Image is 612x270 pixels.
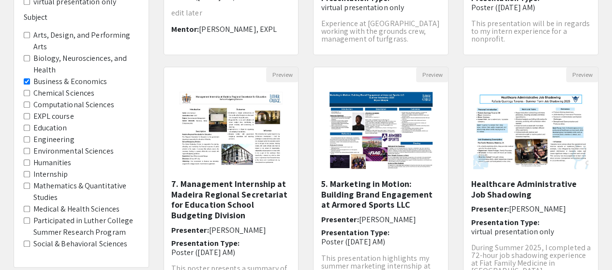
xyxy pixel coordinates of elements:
span: Presentation Type: [471,217,539,227]
p: Poster ([DATE] AM) [171,248,291,257]
button: Preview [416,67,448,82]
label: Participated in Luther College Summer Research Program [33,215,139,238]
label: Business & Economics [33,76,107,87]
span: [PERSON_NAME] [508,204,566,214]
label: EXPL course [33,111,74,122]
p: virtual presentation only [321,3,441,12]
h6: Presenter: [471,204,591,213]
p: Experience at [GEOGRAPHIC_DATA] working with the grounds crew, management of turfgrass. [321,20,441,43]
h6: Presenter: [171,226,291,235]
label: Mathematics & Quantitative Studies [33,180,139,203]
span: [PERSON_NAME], EXPL [199,24,277,34]
h5: 7. Management Internship at Madeira Regional Secretariat for Education School Budgeting Division [171,179,291,220]
h6: Presenter: [321,215,441,224]
span: [PERSON_NAME] [358,214,416,225]
p: virtual presentation only [471,227,591,236]
img: <p>5. Marketing in Motion: Building Brand Engagement at Armored Sports LLC</p> [320,82,442,179]
h5: 5. Marketing in Motion: Building Brand Engagement at Armored Sports LLC [321,179,441,210]
button: Preview [566,67,598,82]
p: This presentation will be in regards to my intern experience for a nonprofit. [471,20,591,43]
h5: Healthcare Administrative Job Shadowing [471,179,591,199]
p: Poster ([DATE] AM) [321,237,441,246]
img: <p><strong>Healthcare Administrative Job Shadowing</strong></p> [463,83,598,179]
span: Presentation Type: [321,227,389,238]
p: edit later [171,9,291,17]
label: Internship [33,169,68,180]
span: Presentation Type: [171,238,240,248]
label: Medical & Health Sciences [33,203,120,215]
button: Preview [266,67,298,82]
p: Poster ([DATE] AM) [471,3,591,12]
h6: Subject [24,13,139,22]
label: Arts, Design, and Performing Arts [33,29,139,53]
img: <p>7. Management Internship at Madeira Regional Secretariat for Education School Budgeting Divisi... [170,82,292,179]
span: Mentor: [171,24,199,34]
span: [PERSON_NAME] [209,225,266,235]
iframe: Chat [7,227,41,263]
label: Social & Behavioral Sciences [33,238,128,250]
label: Humanities [33,157,72,169]
label: Biology, Neurosciences, and Health [33,53,139,76]
label: Environmental Sciences [33,145,114,157]
label: Engineering [33,134,75,145]
label: Education [33,122,67,134]
label: Chemical Sciences [33,87,95,99]
label: Computational Sciences [33,99,114,111]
